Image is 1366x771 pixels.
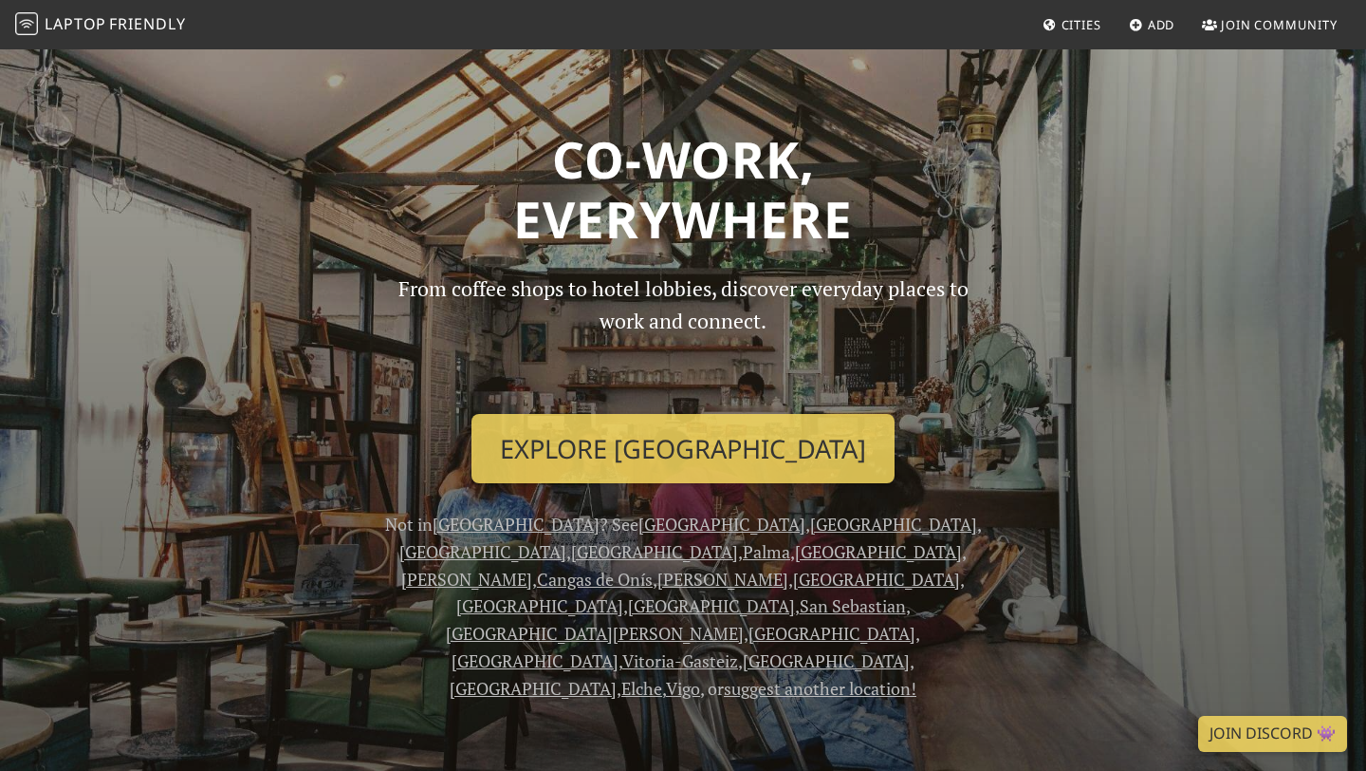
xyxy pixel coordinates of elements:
[743,649,910,672] a: [GEOGRAPHIC_DATA]
[1194,8,1345,42] a: Join Community
[1121,8,1183,42] a: Add
[1221,16,1338,33] span: Join Community
[109,13,185,34] span: Friendly
[471,414,895,484] a: Explore [GEOGRAPHIC_DATA]
[810,513,977,536] a: [GEOGRAPHIC_DATA]
[748,622,915,645] a: [GEOGRAPHIC_DATA]
[793,568,960,591] a: [GEOGRAPHIC_DATA]
[385,513,982,700] span: Not in ? See , , , , , , , , , , , , , , , , , , , , , or
[800,594,906,617] a: San Sebastian
[15,9,186,42] a: LaptopFriendly LaptopFriendly
[621,677,662,700] a: Elche
[795,540,962,563] a: [GEOGRAPHIC_DATA]
[537,568,653,591] a: Cangas de Onís
[433,513,600,536] a: [GEOGRAPHIC_DATA]
[446,622,744,645] a: [GEOGRAPHIC_DATA][PERSON_NAME]
[657,568,788,591] a: [PERSON_NAME]
[45,13,106,34] span: Laptop
[743,540,790,563] a: Palma
[452,649,618,672] a: [GEOGRAPHIC_DATA]
[1198,716,1347,752] a: Join Discord 👾
[638,513,805,536] a: [GEOGRAPHIC_DATA]
[724,677,916,700] a: suggest another location!
[68,129,1298,250] h1: Co-work, Everywhere
[15,12,38,35] img: LaptopFriendly
[456,594,623,617] a: [GEOGRAPHIC_DATA]
[399,540,566,563] a: [GEOGRAPHIC_DATA]
[666,677,700,700] a: Vigo
[571,540,738,563] a: [GEOGRAPHIC_DATA]
[1061,16,1101,33] span: Cities
[401,568,532,591] a: [PERSON_NAME]
[1035,8,1109,42] a: Cities
[628,594,795,617] a: [GEOGRAPHIC_DATA]
[1148,16,1175,33] span: Add
[622,649,738,672] a: Vitoria-Gasteiz
[381,273,985,399] p: From coffee shops to hotel lobbies, discover everyday places to work and connect.
[450,677,617,700] a: [GEOGRAPHIC_DATA]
